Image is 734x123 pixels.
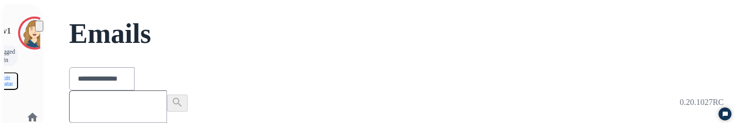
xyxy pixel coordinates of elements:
img: avatar [20,19,49,48]
p: 0.20.1027RC [680,96,724,109]
mat-icon: search [171,96,183,109]
button: Start Chat [719,107,731,120]
h2: Emails [69,23,713,44]
svg: Open Chat [722,111,728,117]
